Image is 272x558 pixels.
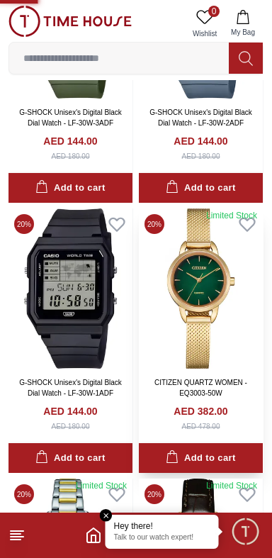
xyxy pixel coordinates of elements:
img: G-SHOCK Unisex's Digital Black Dial Watch - LF-30W-1ADF [8,208,132,368]
a: Home [85,527,102,544]
button: My Bag [222,6,263,42]
div: AED 180.00 [182,151,220,162]
span: My Bag [225,27,261,38]
span: 20 % [144,484,164,504]
button: Add to cart [139,173,263,203]
div: Add to cart [35,180,105,196]
span: 20 % [14,484,34,504]
div: Limited Stock [206,210,257,221]
h4: AED 382.00 [174,404,227,418]
span: 0 [208,6,220,17]
div: Add to cart [35,450,105,467]
p: Talk to our watch expert! [114,533,210,543]
a: 0Wishlist [187,6,222,42]
img: CITIZEN QUARTZ WOMEN - EQ3003-50W [139,208,263,368]
span: 20 % [14,214,34,234]
a: G-SHOCK Unisex's Digital Black Dial Watch - LF-30W-2ADF [149,108,252,127]
button: Add to cart [8,443,132,474]
div: AED 478.00 [182,421,220,432]
a: G-SHOCK Unisex's Digital Black Dial Watch - LF-30W-3ADF [19,108,122,127]
img: ... [8,6,132,37]
em: Close tooltip [100,509,113,522]
div: Add to cart [166,450,235,467]
h4: AED 144.00 [43,404,97,418]
span: Wishlist [187,28,222,39]
h4: AED 144.00 [174,134,227,148]
a: G-SHOCK Unisex's Digital Black Dial Watch - LF-30W-1ADF [19,379,122,397]
button: Add to cart [139,443,263,474]
div: Chat Widget [230,516,261,547]
div: AED 180.00 [52,151,90,162]
div: Hey there! [114,520,210,532]
div: Limited Stock [206,480,257,491]
div: Limited Stock [76,480,127,491]
h4: AED 144.00 [43,134,97,148]
a: CITIZEN QUARTZ WOMEN - EQ3003-50W [154,379,247,397]
div: Add to cart [166,180,235,196]
span: 20 % [144,214,164,234]
button: Add to cart [8,173,132,203]
div: AED 180.00 [52,421,90,432]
